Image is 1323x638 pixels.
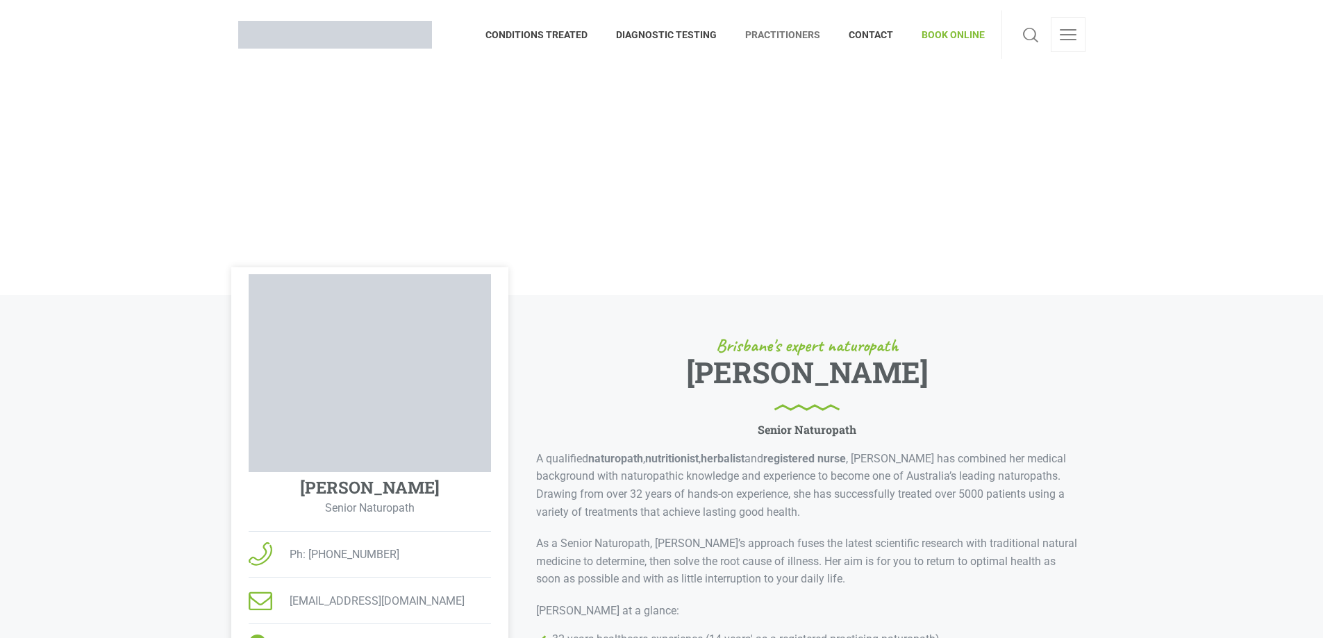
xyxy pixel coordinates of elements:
[272,546,399,564] span: Ph: [PHONE_NUMBER]
[731,24,835,46] span: PRACTITIONERS
[763,452,846,465] b: registered nurse
[485,10,602,59] a: CONDITIONS TREATED
[485,24,602,46] span: CONDITIONS TREATED
[602,24,731,46] span: DIAGNOSTIC TESTING
[731,10,835,59] a: PRACTITIONERS
[249,274,492,472] img: Elisabeth Singler Naturopath
[238,10,432,59] a: Brisbane Naturopath
[272,592,465,610] span: [EMAIL_ADDRESS][DOMAIN_NAME]
[238,21,432,49] img: Brisbane Naturopath
[835,10,908,59] a: CONTACT
[1019,17,1042,52] a: Search
[602,10,731,59] a: DIAGNOSTIC TESTING
[249,503,492,514] p: Senior Naturopath
[536,535,1078,588] p: As a Senior Naturopath, [PERSON_NAME]’s approach fuses the latest scientific research with tradit...
[536,450,1078,521] p: A qualified , , and , [PERSON_NAME] has combined her medical background with naturopathic knowled...
[701,452,744,465] b: herbalist
[908,24,985,46] span: BOOK ONLINE
[908,10,985,59] a: BOOK ONLINE
[645,452,699,465] b: nutritionist
[686,360,929,412] h1: [PERSON_NAME]
[300,478,440,498] h4: [PERSON_NAME]
[588,452,643,465] b: naturopath
[835,24,908,46] span: CONTACT
[716,337,898,355] span: Brisbane's expert naturopath
[536,602,1078,620] p: [PERSON_NAME] at a glance:
[758,423,856,436] h6: Senior Naturopath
